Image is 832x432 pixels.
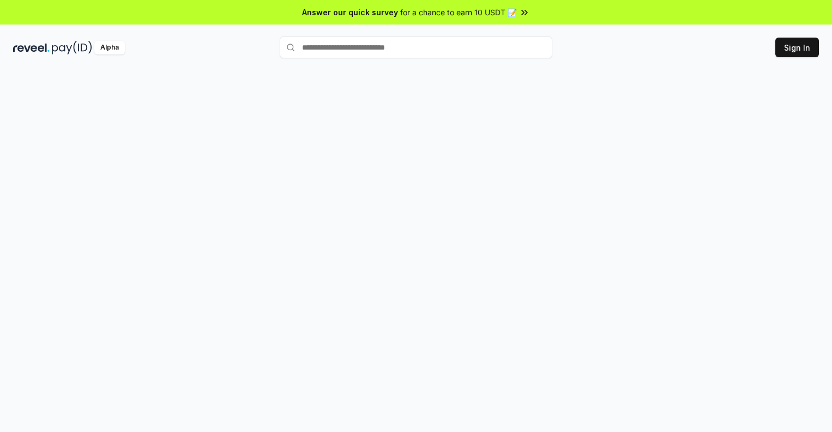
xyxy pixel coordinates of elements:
[52,41,92,54] img: pay_id
[13,41,50,54] img: reveel_dark
[94,41,125,54] div: Alpha
[400,7,517,18] span: for a chance to earn 10 USDT 📝
[775,38,819,57] button: Sign In
[302,7,398,18] span: Answer our quick survey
